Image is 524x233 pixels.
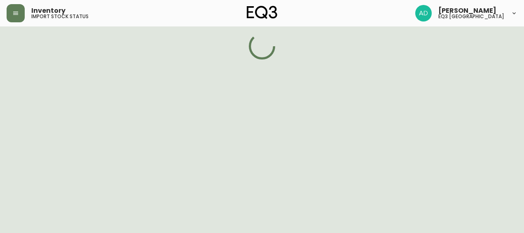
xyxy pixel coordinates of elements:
span: Inventory [31,7,65,14]
h5: import stock status [31,14,89,19]
img: 308eed972967e97254d70fe596219f44 [415,5,432,21]
h5: eq3 [GEOGRAPHIC_DATA] [438,14,504,19]
img: logo [247,6,277,19]
span: [PERSON_NAME] [438,7,496,14]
